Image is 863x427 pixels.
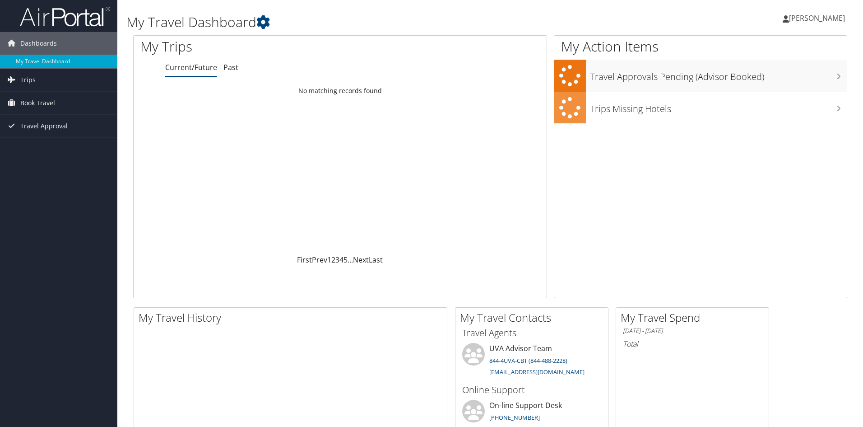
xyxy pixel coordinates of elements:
[554,60,847,92] a: Travel Approvals Pending (Advisor Booked)
[20,92,55,114] span: Book Travel
[590,98,847,115] h3: Trips Missing Hotels
[139,310,447,325] h2: My Travel History
[554,37,847,56] h1: My Action Items
[140,37,368,56] h1: My Trips
[460,310,608,325] h2: My Travel Contacts
[126,13,612,32] h1: My Travel Dashboard
[623,327,762,335] h6: [DATE] - [DATE]
[489,357,567,365] a: 844-4UVA-CBT (844-488-2228)
[590,66,847,83] h3: Travel Approvals Pending (Advisor Booked)
[20,69,36,91] span: Trips
[134,83,547,99] td: No matching records found
[462,327,601,339] h3: Travel Agents
[312,255,327,265] a: Prev
[554,92,847,124] a: Trips Missing Hotels
[348,255,353,265] span: …
[331,255,335,265] a: 2
[783,5,854,32] a: [PERSON_NAME]
[621,310,769,325] h2: My Travel Spend
[353,255,369,265] a: Next
[20,6,110,27] img: airportal-logo.png
[165,62,217,72] a: Current/Future
[623,339,762,349] h6: Total
[335,255,339,265] a: 3
[327,255,331,265] a: 1
[343,255,348,265] a: 5
[789,13,845,23] span: [PERSON_NAME]
[489,368,585,376] a: [EMAIL_ADDRESS][DOMAIN_NAME]
[20,115,68,137] span: Travel Approval
[369,255,383,265] a: Last
[20,32,57,55] span: Dashboards
[489,413,540,422] a: [PHONE_NUMBER]
[339,255,343,265] a: 4
[458,343,606,380] li: UVA Advisor Team
[297,255,312,265] a: First
[223,62,238,72] a: Past
[462,384,601,396] h3: Online Support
